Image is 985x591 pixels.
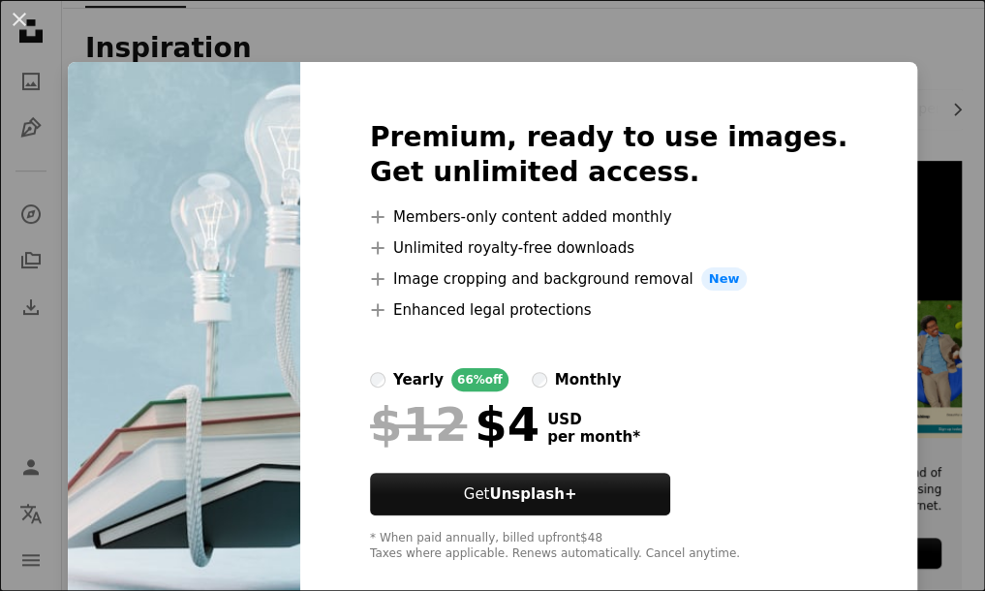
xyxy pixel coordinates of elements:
[370,399,467,450] span: $12
[701,267,748,291] span: New
[370,267,847,291] li: Image cropping and background removal
[370,372,385,388] input: yearly66%off
[370,298,847,322] li: Enhanced legal protections
[370,531,847,562] div: * When paid annually, billed upfront $48 Taxes where applicable. Renews automatically. Cancel any...
[370,399,539,450] div: $4
[393,368,444,391] div: yearly
[547,411,640,428] span: USD
[489,485,576,503] strong: Unsplash+
[370,473,670,515] button: GetUnsplash+
[370,236,847,260] li: Unlimited royalty-free downloads
[370,205,847,229] li: Members-only content added monthly
[370,120,847,190] h2: Premium, ready to use images. Get unlimited access.
[555,368,622,391] div: monthly
[532,372,547,388] input: monthly
[451,368,508,391] div: 66% off
[547,428,640,446] span: per month *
